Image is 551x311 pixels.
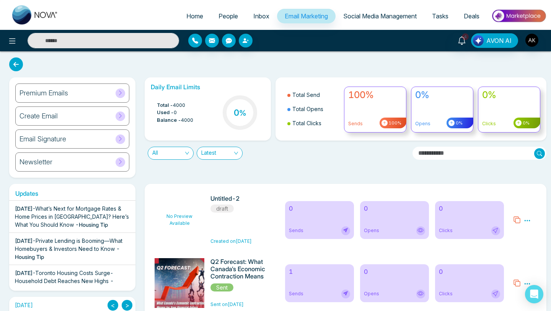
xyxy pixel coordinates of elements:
span: 0% [455,120,463,126]
span: Created on [DATE] [210,238,252,244]
span: 4000 [173,101,185,109]
span: [DATE] [15,270,33,276]
button: > [122,300,132,311]
p: Clicks [482,120,536,127]
a: Social Media Management [336,9,424,23]
h6: 0 [439,268,500,275]
span: Toronto Housing Costs Surge- Household Debt Reaches New Highs [15,270,113,284]
img: Lead Flow [473,35,484,46]
span: AVON AI [486,36,512,45]
h3: 0 [234,108,246,118]
span: [DATE] [15,205,33,212]
span: Social Media Management [343,12,417,20]
h6: 0 [364,205,425,212]
span: Home [186,12,203,20]
span: Balance - [157,116,181,124]
h4: 0% [482,90,536,101]
a: Email Marketing [277,9,336,23]
span: People [218,12,238,20]
span: Tasks [432,12,448,20]
li: Total Send [287,88,339,102]
img: User Avatar [525,34,538,47]
p: No Preview Available [155,195,204,245]
h6: 0 [439,205,500,212]
span: 0% [522,120,530,126]
span: 4 [462,33,469,40]
h6: Email Signature [20,135,66,143]
span: Sends [289,227,303,234]
li: Total Opens [287,102,339,116]
span: Opens [364,290,379,297]
span: Sends [289,290,303,297]
div: - [15,237,130,261]
img: Market-place.gif [491,7,546,25]
span: 100% [388,120,401,126]
li: Total Clicks [287,116,339,130]
div: - [15,205,130,229]
span: What’s Next for Mortgage Rates & Home Prices in [GEOGRAPHIC_DATA]? Here’s What You Should Know [15,205,129,228]
h6: 0 [289,205,350,212]
span: Sent on [DATE] [210,301,244,307]
h6: Create Email [20,112,58,120]
span: Deals [464,12,479,20]
a: Deals [456,9,487,23]
a: Home [179,9,211,23]
h6: Daily Email Limits [151,83,265,91]
span: 4000 [181,116,193,124]
span: Private Lending is Booming—What Homebuyers & Investors Need to Know [15,237,122,252]
span: Clicks [439,290,453,297]
button: < [108,300,118,311]
img: Nova CRM Logo [12,5,58,25]
a: Inbox [246,9,277,23]
button: AVON AI [471,33,518,48]
span: 0 [174,109,177,116]
h6: Newsletter [20,158,52,166]
span: Opens [364,227,379,234]
a: People [211,9,246,23]
span: [DATE] [15,237,33,244]
span: Sent [210,283,233,291]
span: Latest [201,147,238,159]
span: Used - [157,109,174,116]
span: Inbox [253,12,269,20]
span: % [239,108,246,118]
h6: Q2 Forecast: What Canada’s Economic Contraction Means for Your Financial Future [210,258,271,281]
h6: 0 [364,268,425,275]
p: Opens [415,120,469,127]
div: Open Intercom Messenger [525,285,543,303]
h6: Premium Emails [20,89,68,97]
span: Email Marketing [285,12,328,20]
span: Total - [157,101,173,109]
span: - Housing Tip [75,221,108,228]
a: 4 [453,33,471,47]
h4: 100% [348,90,402,101]
h6: Untitled-2 [210,195,271,202]
h2: [DATE] [12,302,33,309]
h6: Updates [9,190,135,197]
h4: 0% [415,90,469,101]
span: All [152,147,189,159]
h6: 1 [289,268,350,275]
span: draft [210,205,234,213]
div: - [15,269,130,293]
a: Tasks [424,9,456,23]
p: Sends [348,120,402,127]
span: Clicks [439,227,453,234]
